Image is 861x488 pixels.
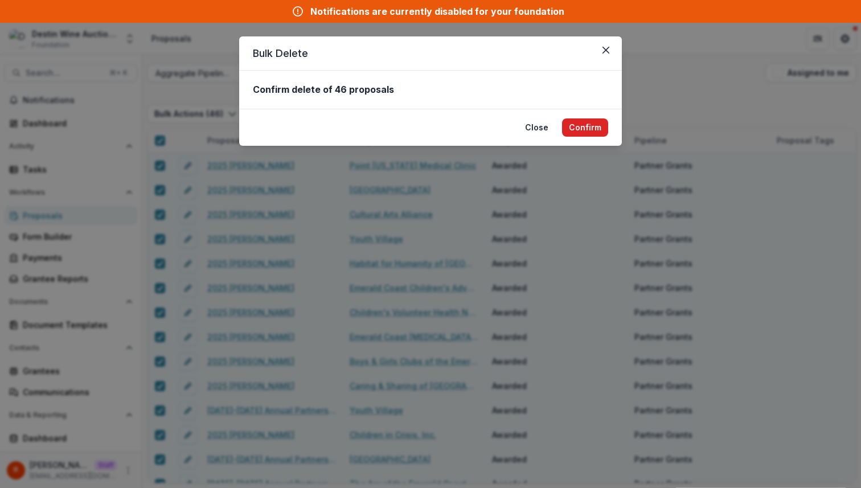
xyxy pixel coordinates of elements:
button: Close [597,41,615,59]
button: Confirm [562,118,608,137]
button: Close [518,118,555,137]
div: Notifications are currently disabled for your foundation [310,5,564,18]
h2: Confirm delete of 46 proposals [253,84,394,95]
header: Bulk Delete [239,36,622,71]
